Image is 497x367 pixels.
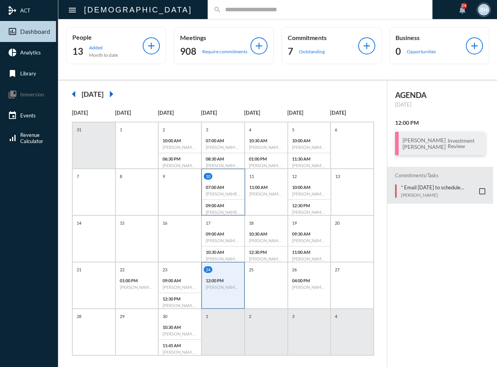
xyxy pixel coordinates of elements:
[82,90,103,98] h2: [DATE]
[292,156,327,161] p: 11:30 AM
[395,119,485,126] h2: 12:00 PM
[75,126,83,133] p: 31
[118,220,126,226] p: 15
[118,173,124,180] p: 8
[103,86,119,102] mat-icon: arrow_right
[249,250,283,255] p: 12:30 PM
[180,34,250,41] p: Meetings
[204,173,212,180] p: 10
[206,191,241,196] h6: [PERSON_NAME] ([PERSON_NAME]) Dancer - Investment
[249,185,284,190] p: 11:00 AM
[163,303,197,308] h6: [PERSON_NAME] - Review
[401,184,475,190] p: * Email [DATE] to schedule review meeting. Email sent 9/3
[333,266,341,273] p: 27
[249,138,283,143] p: 10:30 AM
[202,49,247,54] p: Require commitments
[249,231,283,236] p: 10:30 AM
[8,111,17,120] mat-icon: event
[254,40,264,51] mat-icon: add
[20,132,43,144] span: Revenue Calculator
[247,266,255,273] p: 25
[249,238,283,243] h6: [PERSON_NAME] - [PERSON_NAME] - Retirement Income
[401,192,475,198] p: [PERSON_NAME]
[402,137,446,150] h3: [PERSON_NAME] [PERSON_NAME]
[249,163,283,168] h6: [PERSON_NAME] - [PERSON_NAME] - Investment
[204,126,210,133] p: 3
[20,112,36,119] span: Events
[118,313,126,320] p: 29
[118,126,124,133] p: 1
[206,210,241,215] h6: [PERSON_NAME], II - [PERSON_NAME] - Review
[115,110,158,116] p: [DATE]
[292,238,327,243] h6: [PERSON_NAME] - Investment
[249,256,283,261] h6: [PERSON_NAME] - Review
[118,266,126,273] p: 22
[163,138,197,143] p: 10:00 AM
[287,110,331,116] p: [DATE]
[292,145,327,150] h6: [PERSON_NAME] - [PERSON_NAME] - Investment
[84,3,192,16] h2: [DEMOGRAPHIC_DATA]
[206,250,240,255] p: 10:30 AM
[292,185,327,190] p: 10:00 AM
[20,7,30,14] span: ACT
[333,173,342,180] p: 13
[8,6,17,15] mat-icon: mediation
[292,203,327,208] p: 12:30 PM
[288,45,293,58] h2: 7
[206,285,240,290] h6: [PERSON_NAME] - [PERSON_NAME] - Investment Review
[395,173,485,178] h2: Commitments/Tasks
[292,250,327,255] p: 11:00 AM
[161,313,169,320] p: 30
[446,137,481,150] span: Investment Review
[249,191,284,196] h6: [PERSON_NAME] - [PERSON_NAME] - Investment
[161,126,167,133] p: 2
[395,90,485,100] h2: AGENDA
[361,40,372,51] mat-icon: add
[206,163,240,168] h6: [PERSON_NAME] - [PERSON_NAME] - Investment
[206,156,240,161] p: 08:30 AM
[120,285,154,290] h6: [PERSON_NAME] - [PERSON_NAME] - Investment
[469,40,480,51] mat-icon: add
[292,210,327,215] h6: [PERSON_NAME] - Investment
[290,126,296,133] p: 5
[120,278,154,283] p: 01:00 PM
[247,220,255,226] p: 18
[244,110,287,116] p: [DATE]
[249,156,283,161] p: 01:00 PM
[290,173,299,180] p: 12
[161,173,167,180] p: 9
[292,191,327,196] h6: [PERSON_NAME] - [PERSON_NAME] - Investment
[458,5,467,14] mat-icon: notifications
[75,313,83,320] p: 28
[204,313,210,320] p: 1
[290,313,296,320] p: 3
[65,2,80,17] button: Toggle sidenav
[163,156,197,161] p: 06:30 PM
[288,34,358,41] p: Commitments
[299,49,325,54] p: Outstanding
[395,101,485,108] p: [DATE]
[8,48,17,57] mat-icon: pie_chart
[247,173,256,180] p: 11
[20,49,41,56] span: Analytics
[290,266,299,273] p: 26
[206,138,240,143] p: 07:00 AM
[163,325,197,330] p: 10:30 AM
[8,69,17,78] mat-icon: bookmark
[206,231,240,236] p: 09:00 AM
[161,220,169,226] p: 16
[478,4,490,16] div: BH
[206,145,240,150] h6: [PERSON_NAME] - [PERSON_NAME] - Investment
[72,45,83,58] h2: 13
[8,90,17,99] mat-icon: collections_bookmark
[68,5,77,15] mat-icon: Side nav toggle icon
[163,296,197,301] p: 12:30 PM
[20,91,44,98] span: Immersion
[407,49,436,54] p: Opportunities
[8,27,17,36] mat-icon: insert_chart_outlined
[8,133,17,143] mat-icon: signal_cellular_alt
[72,110,115,116] p: [DATE]
[206,238,240,243] h6: [PERSON_NAME] - [PERSON_NAME] - Investment
[20,28,50,35] span: Dashboard
[247,313,253,320] p: 2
